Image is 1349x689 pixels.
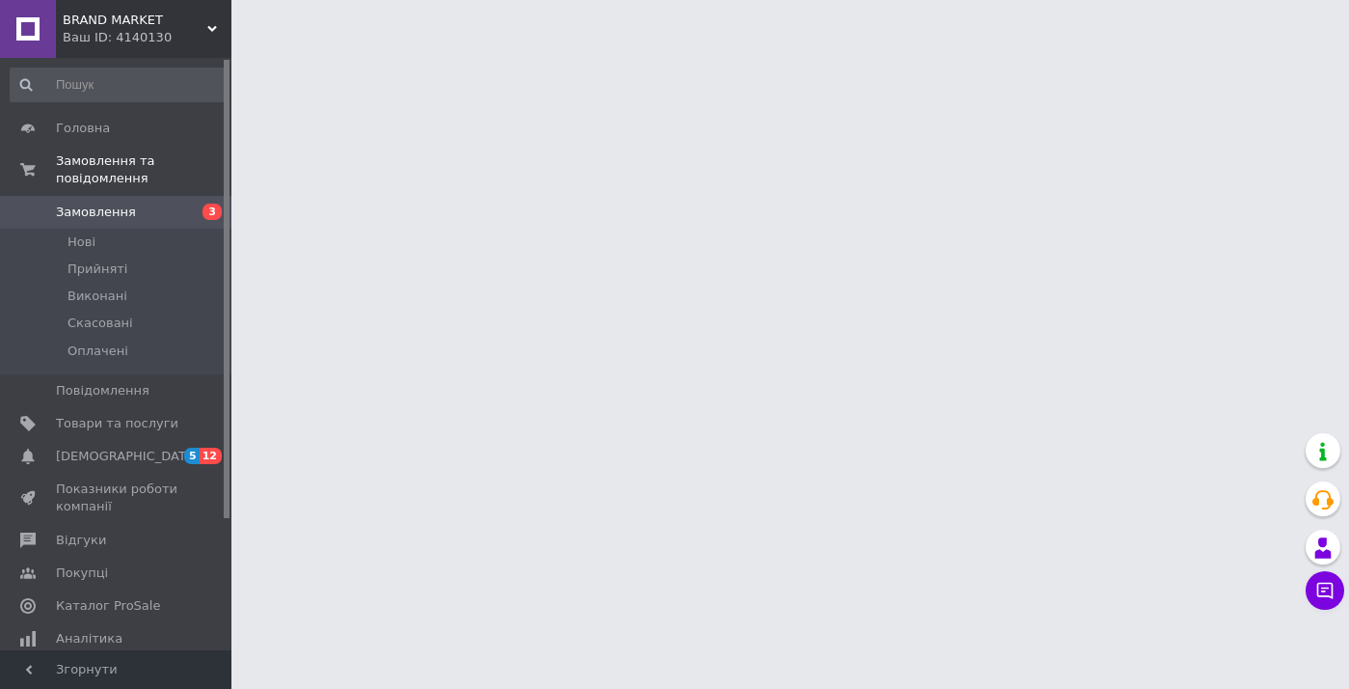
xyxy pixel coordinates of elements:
span: Аналітика [56,630,122,648]
span: 12 [200,448,222,464]
span: Виконані [67,288,127,305]
span: Каталог ProSale [56,597,160,615]
span: Повідомлення [56,382,149,400]
span: Оплачені [67,343,128,360]
input: Пошук [10,68,228,102]
span: 3 [202,204,222,220]
span: Покупці [56,565,108,582]
button: Чат з покупцем [1306,571,1344,610]
span: Замовлення та повідомлення [56,152,231,187]
span: Нові [67,234,95,251]
span: Замовлення [56,204,136,221]
span: Прийняті [67,261,127,278]
span: 5 [184,448,200,464]
span: [DEMOGRAPHIC_DATA] [56,448,199,465]
span: Відгуки [56,532,106,549]
span: Товари та послуги [56,415,178,432]
div: Ваш ID: 4140130 [63,29,231,46]
span: Показники роботи компанії [56,481,178,515]
span: Головна [56,120,110,137]
span: BRAND MARKET [63,12,207,29]
span: Скасовані [67,315,133,332]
